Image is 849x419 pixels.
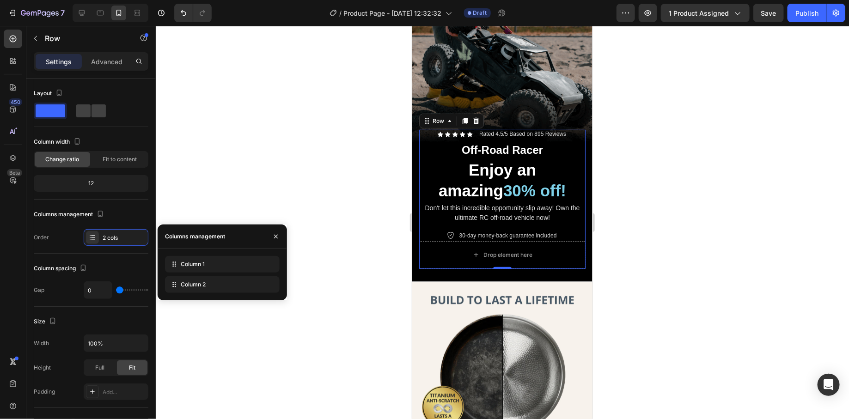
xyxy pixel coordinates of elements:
[84,282,112,298] input: Auto
[46,155,79,164] span: Change ratio
[9,98,22,106] div: 450
[661,4,750,22] button: 1 product assigned
[34,136,83,148] div: Column width
[129,364,135,372] span: Fit
[753,4,784,22] button: Save
[45,33,123,44] p: Row
[91,57,122,67] p: Advanced
[84,335,148,352] input: Auto
[103,388,146,396] div: Add...
[95,364,104,372] span: Full
[46,57,72,67] p: Settings
[61,7,65,18] p: 7
[818,374,840,396] div: Open Intercom Messenger
[34,316,58,328] div: Size
[34,262,89,275] div: Column spacing
[761,9,776,17] span: Save
[344,8,442,18] span: Product Page - [DATE] 12:32:32
[34,339,49,347] div: Width
[788,4,826,22] button: Publish
[412,26,592,419] iframe: Design area
[181,260,205,268] span: Column 1
[669,8,729,18] span: 1 product assigned
[103,234,146,242] div: 2 cols
[165,232,225,241] div: Columns management
[174,4,212,22] div: Undo/Redo
[795,8,818,18] div: Publish
[103,155,137,164] span: Fit to content
[34,286,44,294] div: Gap
[36,177,147,190] div: 12
[4,4,69,22] button: 7
[181,280,206,289] span: Column 2
[34,233,49,242] div: Order
[34,388,55,396] div: Padding
[473,9,487,17] span: Draft
[34,364,51,372] div: Height
[34,87,65,100] div: Layout
[7,169,22,176] div: Beta
[34,208,106,221] div: Columns management
[340,8,342,18] span: /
